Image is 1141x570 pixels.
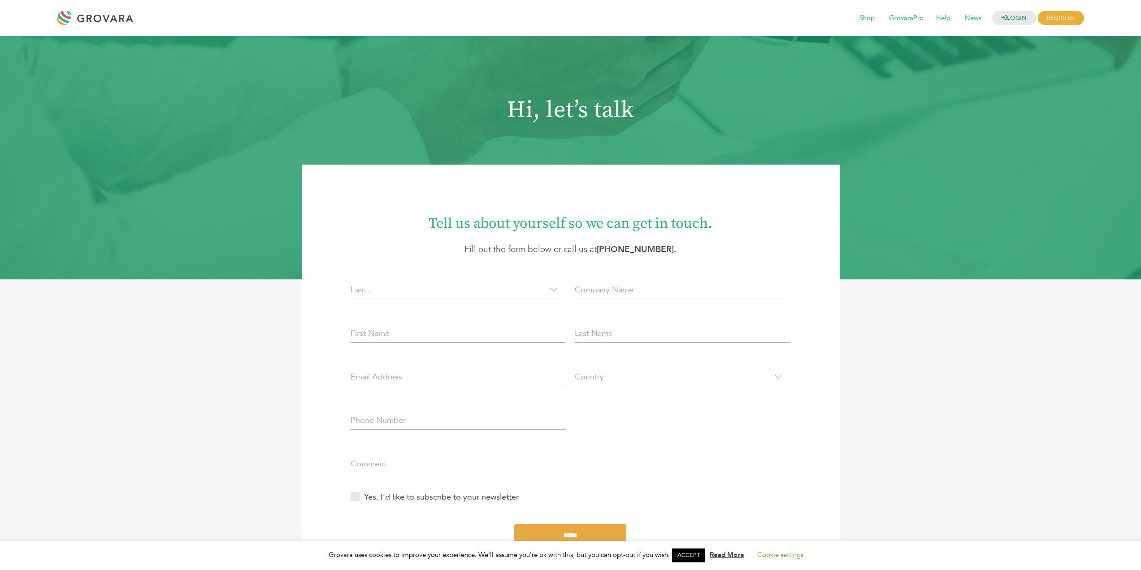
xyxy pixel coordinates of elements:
[883,10,930,27] span: GrovaraPro
[959,13,988,23] a: News
[329,243,813,256] p: Fill out the form below or call us at
[853,13,881,23] a: Shop
[351,491,519,503] label: Yes, I’d like to subscribe to your newsletter
[329,208,813,234] h1: Tell us about yourself so we can get in touch.
[351,414,406,426] label: Phone Number
[575,327,613,339] label: Last Name
[853,10,881,27] span: Shop
[883,13,930,23] a: GrovaraPro
[351,458,386,470] label: Comment
[757,550,803,559] a: Cookie settings
[261,96,880,124] h1: Hi, let’s talk
[930,13,957,23] a: Help
[672,548,705,562] a: ACCEPT
[959,10,988,27] span: News
[597,244,677,255] strong: .
[575,284,633,296] label: Company Name
[351,371,402,383] label: Email Address
[597,244,674,255] a: [PHONE_NUMBER]
[1038,11,1084,25] span: REGISTER
[351,327,390,339] label: First Name
[992,11,1036,25] a: LOGIN
[930,10,957,27] span: Help
[710,550,744,559] a: Read More
[329,550,812,559] span: Grovara uses cookies to improve your experience. We'll assume you're ok with this, but you can op...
